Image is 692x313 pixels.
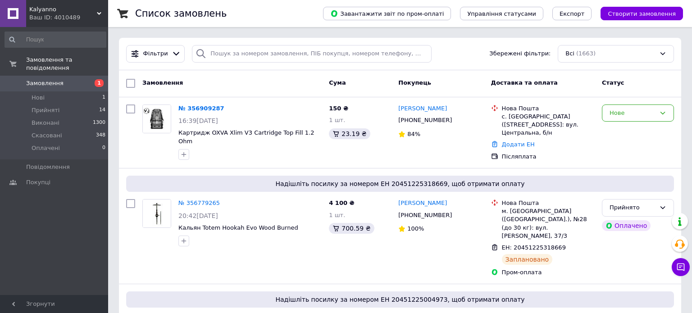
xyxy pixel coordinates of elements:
[29,14,108,22] div: Ваш ID: 4010489
[329,128,370,139] div: 23.19 ₴
[178,129,314,145] a: Картридж OXVA Xlim V3 Cartridge Top Fill 1.2 Ohm
[178,200,220,206] a: № 356779265
[396,114,454,126] div: [PHONE_NUMBER]
[608,10,676,17] span: Створити замовлення
[502,104,595,113] div: Нова Пошта
[178,105,224,112] a: № 356909287
[602,220,651,231] div: Оплачено
[565,50,574,58] span: Всі
[142,199,171,228] a: Фото товару
[178,117,218,124] span: 16:39[DATE]
[178,212,218,219] span: 20:42[DATE]
[407,131,420,137] span: 84%
[26,79,64,87] span: Замовлення
[329,223,374,234] div: 700.59 ₴
[32,106,59,114] span: Прийняті
[502,141,535,148] a: Додати ЕН
[560,10,585,17] span: Експорт
[330,9,444,18] span: Завантажити звіт по пром-оплаті
[602,79,624,86] span: Статус
[142,104,171,133] a: Фото товару
[601,7,683,20] button: Створити замовлення
[95,79,104,87] span: 1
[143,50,168,58] span: Фільтри
[396,209,454,221] div: [PHONE_NUMBER]
[102,94,105,102] span: 1
[502,207,595,240] div: м. [GEOGRAPHIC_DATA] ([GEOGRAPHIC_DATA].), №28 (до 30 кг): вул. [PERSON_NAME], 37/3
[398,199,447,208] a: [PERSON_NAME]
[502,153,595,161] div: Післяплата
[502,199,595,207] div: Нова Пошта
[99,106,105,114] span: 14
[130,179,670,188] span: Надішліть посилку за номером ЕН 20451225318669, щоб отримати оплату
[467,10,536,17] span: Управління статусами
[192,45,432,63] input: Пошук за номером замовлення, ПІБ покупця, номером телефону, Email, номером накладної
[323,7,451,20] button: Завантажити звіт по пром-оплаті
[502,268,595,277] div: Пром-оплата
[32,119,59,127] span: Виконані
[329,212,345,218] span: 1 шт.
[32,132,62,140] span: Скасовані
[329,200,354,206] span: 4 100 ₴
[610,109,656,118] div: Нове
[26,56,108,72] span: Замовлення та повідомлення
[672,258,690,276] button: Чат з покупцем
[502,113,595,137] div: с. [GEOGRAPHIC_DATA] ([STREET_ADDRESS]: вул. Центральна, б/н
[142,79,183,86] span: Замовлення
[178,224,298,231] a: Кальян Totem Hookah Evo Wood Burned
[143,105,171,133] img: Фото товару
[610,203,656,213] div: Прийнято
[491,79,558,86] span: Доставка та оплата
[143,200,171,227] img: Фото товару
[502,244,566,251] span: ЕН: 20451225318669
[96,132,105,140] span: 348
[502,254,553,265] div: Заплановано
[29,5,97,14] span: Kalyanno
[102,144,105,152] span: 0
[398,79,431,86] span: Покупець
[407,225,424,232] span: 100%
[489,50,551,58] span: Збережені фільтри:
[32,144,60,152] span: Оплачені
[576,50,596,57] span: (1663)
[130,295,670,304] span: Надішліть посилку за номером ЕН 20451225004973, щоб отримати оплату
[135,8,227,19] h1: Список замовлень
[329,117,345,123] span: 1 шт.
[592,10,683,17] a: Створити замовлення
[26,163,70,171] span: Повідомлення
[552,7,592,20] button: Експорт
[32,94,45,102] span: Нові
[5,32,106,48] input: Пошук
[460,7,543,20] button: Управління статусами
[26,178,50,186] span: Покупці
[329,79,346,86] span: Cума
[329,105,348,112] span: 150 ₴
[93,119,105,127] span: 1300
[398,104,447,113] a: [PERSON_NAME]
